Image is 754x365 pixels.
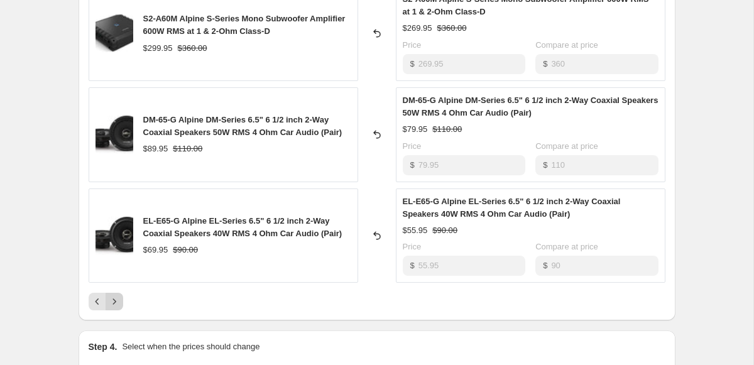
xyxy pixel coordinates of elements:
[143,216,342,238] span: EL-E65-G Alpine EL-Series 6.5" 6 1/2 inch 2-Way Coaxial Speakers 40W RMS 4 Ohm Car Audio (Pair)
[403,40,422,50] span: Price
[143,115,342,137] span: DM-65-G Alpine DM-Series 6.5" 6 1/2 inch 2-Way Coaxial Speakers 50W RMS 4 Ohm Car Audio (Pair)
[410,59,415,68] span: $
[106,293,123,310] button: Next
[410,160,415,170] span: $
[96,217,133,254] img: 61_k3e7Xv1L._AC_SL1500_80x.jpg
[432,224,457,237] strike: $90.00
[432,123,462,136] strike: $110.00
[89,293,123,310] nav: Pagination
[89,340,117,353] h2: Step 4.
[178,42,207,55] strike: $360.00
[543,261,547,270] span: $
[143,14,346,36] span: S2-A60M Alpine S-Series Mono Subwoofer Amplifier 600W RMS at 1 & 2-Ohm Class-D
[403,141,422,151] span: Price
[535,242,598,251] span: Compare at price
[403,242,422,251] span: Price
[437,22,467,35] strike: $360.00
[96,116,133,153] img: 61dRARL547L._AC_SL1500_80x.jpg
[403,22,432,35] div: $269.95
[403,197,621,219] span: EL-E65-G Alpine EL-Series 6.5" 6 1/2 inch 2-Way Coaxial Speakers 40W RMS 4 Ohm Car Audio (Pair)
[122,340,260,353] p: Select when the prices should change
[410,261,415,270] span: $
[143,244,168,256] div: $69.95
[535,40,598,50] span: Compare at price
[543,59,547,68] span: $
[89,293,106,310] button: Previous
[403,95,658,117] span: DM-65-G Alpine DM-Series 6.5" 6 1/2 inch 2-Way Coaxial Speakers 50W RMS 4 Ohm Car Audio (Pair)
[96,14,133,52] img: 610a6AghdrL._AC_SL1500_80x.jpg
[143,143,168,155] div: $89.95
[143,42,173,55] div: $299.95
[535,141,598,151] span: Compare at price
[403,224,428,237] div: $55.95
[543,160,547,170] span: $
[173,143,202,155] strike: $110.00
[173,244,198,256] strike: $90.00
[403,123,428,136] div: $79.95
